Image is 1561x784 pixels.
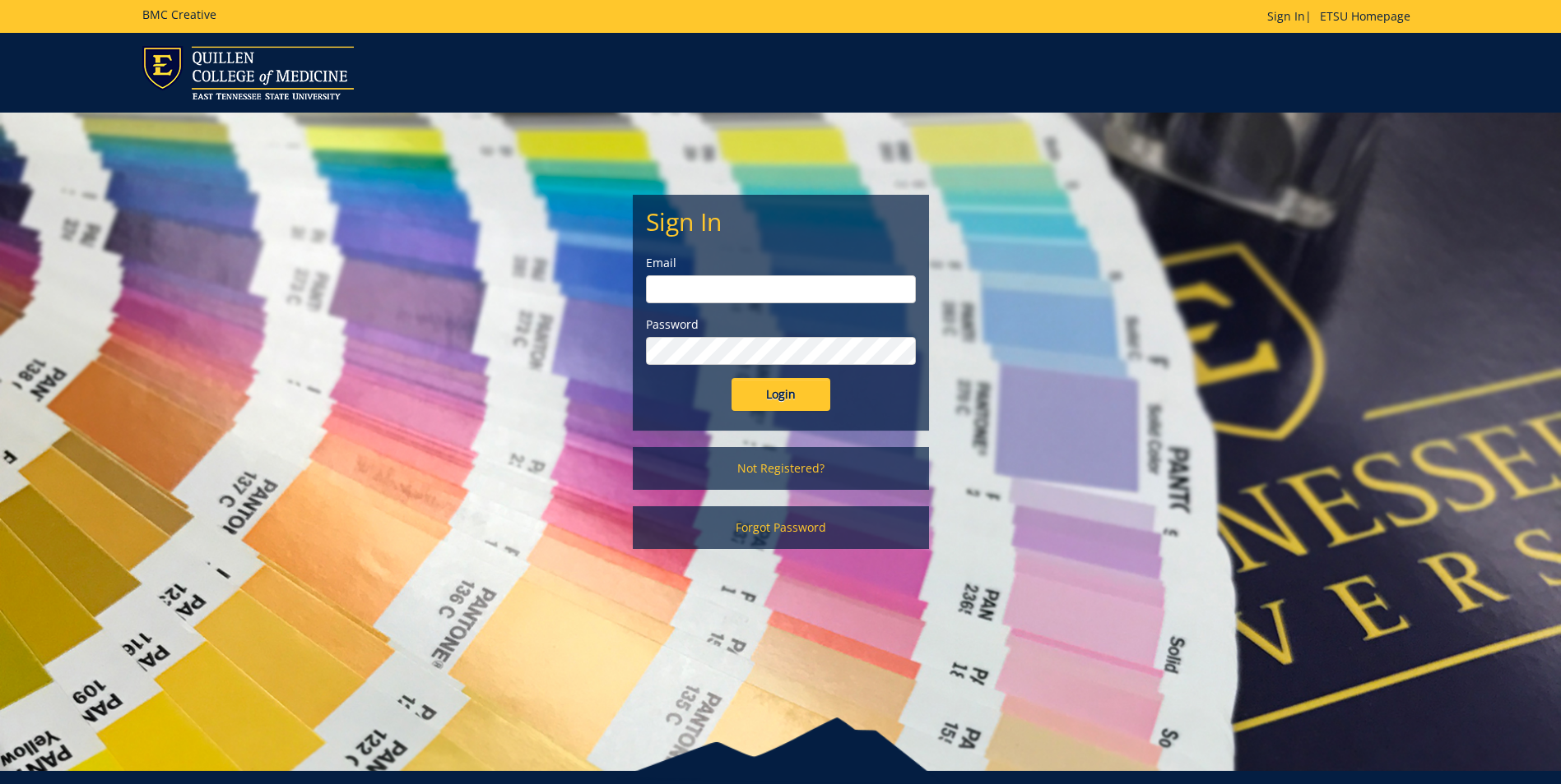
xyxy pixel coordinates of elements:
[633,506,929,549] a: Forgot Password
[646,208,916,235] h2: Sign In
[142,46,354,99] img: ETSU logo
[1267,8,1305,24] a: Sign In
[646,316,916,333] label: Password
[1267,8,1419,25] p: |
[646,255,916,271] label: Email
[732,378,830,411] input: Login
[142,8,216,21] h5: BMC Creative
[1312,8,1419,24] a: ETSU Homepage
[633,447,929,490] a: Not Registered?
